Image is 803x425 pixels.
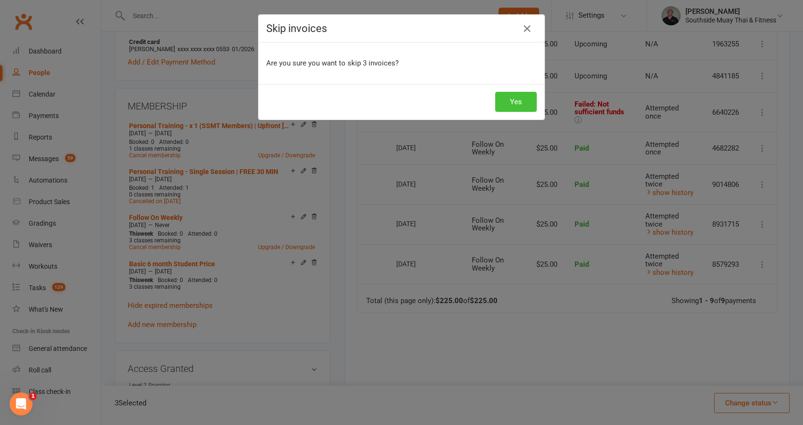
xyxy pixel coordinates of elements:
[266,22,537,34] h4: Skip invoices
[495,92,537,112] button: Yes
[266,59,399,67] span: Are you sure you want to skip 3 invoices?
[10,392,33,415] iframe: Intercom live chat
[520,21,535,36] button: Close
[29,392,37,400] span: 1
